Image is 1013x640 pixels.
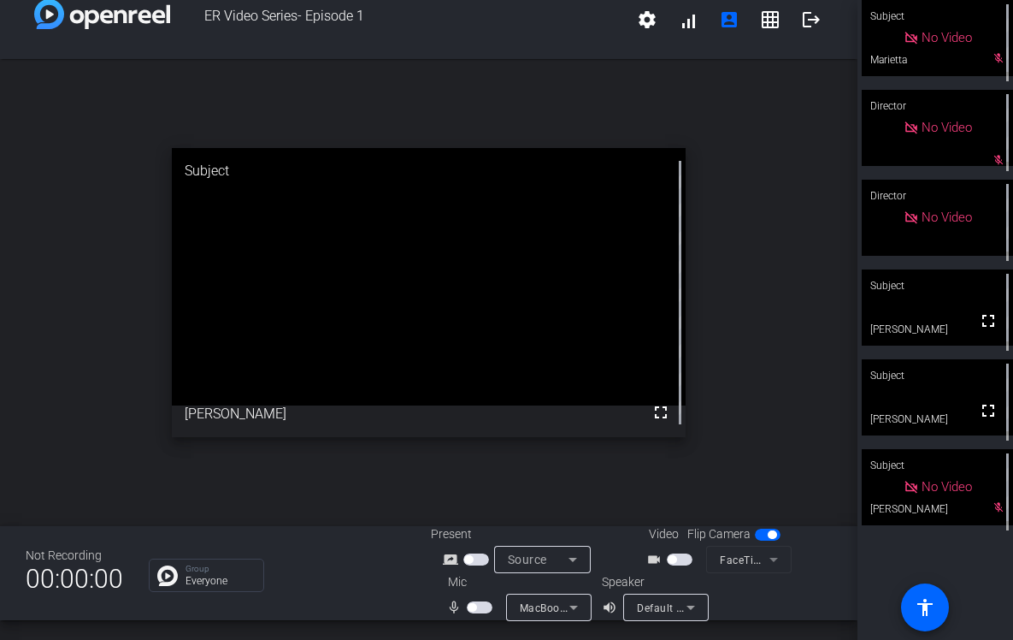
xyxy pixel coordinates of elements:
mat-icon: account_box [719,9,739,30]
div: Director [862,90,1013,122]
mat-icon: volume_up [602,597,622,618]
div: Director [862,180,1013,212]
span: Video [649,525,679,543]
div: Not Recording [26,547,123,565]
mat-icon: fullscreen [978,311,998,331]
span: No Video [922,210,972,225]
mat-icon: videocam_outline [646,549,667,570]
mat-icon: accessibility [915,597,935,618]
span: MacBook Pro Microphone (Built-in) [520,601,694,614]
span: 00:00:00 [26,558,123,600]
mat-icon: fullscreen [651,402,671,423]
div: Subject [172,148,686,194]
span: Source [508,553,547,566]
span: Default - AirPods [637,601,722,614]
mat-icon: logout [801,9,822,30]
div: Present [431,525,602,543]
mat-icon: settings [637,9,657,30]
div: Mic [431,573,602,591]
img: Chat Icon [157,566,178,586]
div: Subject [862,270,1013,302]
mat-icon: fullscreen [978,400,998,421]
div: Subject [862,359,1013,392]
mat-icon: screen_share_outline [443,549,463,570]
span: No Video [922,120,972,135]
span: Flip Camera [687,525,751,543]
div: Subject [862,449,1013,482]
mat-icon: grid_on [760,9,780,30]
mat-icon: mic_none [446,597,467,618]
p: Everyone [186,576,255,586]
span: No Video [922,479,972,495]
p: Group [186,565,255,573]
div: Speaker [602,573,704,591]
span: No Video [922,30,972,45]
